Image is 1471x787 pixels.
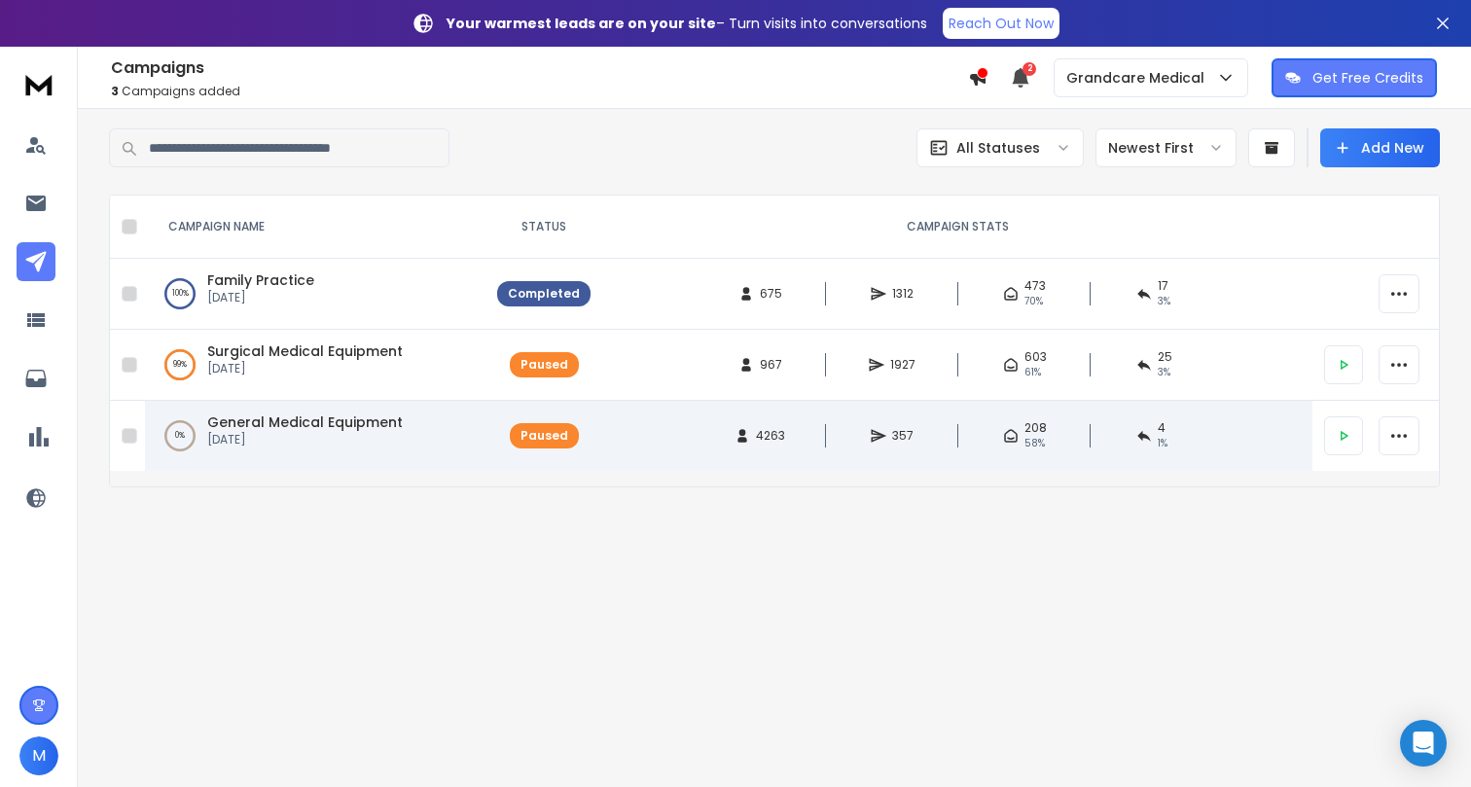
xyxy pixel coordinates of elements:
[760,286,782,302] span: 675
[1272,58,1437,97] button: Get Free Credits
[892,428,914,444] span: 357
[1066,68,1212,88] p: Grandcare Medical
[447,14,716,33] strong: Your warmest leads are on your site
[111,83,119,99] span: 3
[145,259,485,330] td: 100%Family Practice[DATE]
[1024,278,1046,294] span: 473
[1158,349,1172,365] span: 25
[111,84,968,99] p: Campaigns added
[1312,68,1423,88] p: Get Free Credits
[1158,436,1167,451] span: 1 %
[1024,365,1041,380] span: 61 %
[207,412,403,432] a: General Medical Equipment
[19,736,58,775] button: M
[485,196,602,259] th: STATUS
[1400,720,1447,767] div: Open Intercom Messenger
[207,432,403,447] p: [DATE]
[1158,294,1170,309] span: 3 %
[1095,128,1237,167] button: Newest First
[756,428,785,444] span: 4263
[111,56,968,80] h1: Campaigns
[949,14,1054,33] p: Reach Out Now
[207,361,403,376] p: [DATE]
[145,196,485,259] th: CAMPAIGN NAME
[1023,62,1036,76] span: 2
[207,290,314,305] p: [DATE]
[19,66,58,102] img: logo
[1024,420,1047,436] span: 208
[207,341,403,361] a: Surgical Medical Equipment
[1320,128,1440,167] button: Add New
[892,286,914,302] span: 1312
[956,138,1040,158] p: All Statuses
[1158,278,1168,294] span: 17
[145,401,485,472] td: 0%General Medical Equipment[DATE]
[145,330,485,401] td: 99%Surgical Medical Equipment[DATE]
[943,8,1059,39] a: Reach Out Now
[172,284,189,304] p: 100 %
[173,355,187,375] p: 99 %
[602,196,1312,259] th: CAMPAIGN STATS
[890,357,915,373] span: 1927
[175,426,185,446] p: 0 %
[520,357,568,373] div: Paused
[1024,294,1043,309] span: 70 %
[1024,436,1045,451] span: 58 %
[447,14,927,33] p: – Turn visits into conversations
[508,286,580,302] div: Completed
[1158,420,1166,436] span: 4
[1024,349,1047,365] span: 603
[207,270,314,290] a: Family Practice
[1158,365,1170,380] span: 3 %
[520,428,568,444] div: Paused
[760,357,782,373] span: 967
